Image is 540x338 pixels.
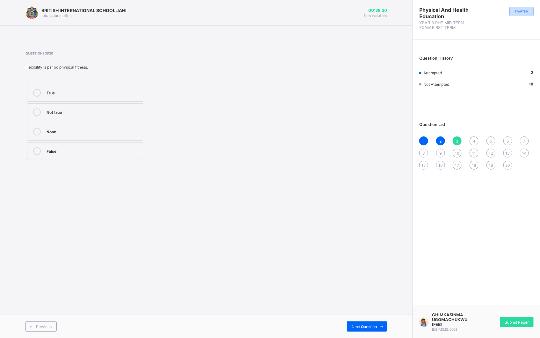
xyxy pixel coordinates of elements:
span: 10 [455,151,459,156]
b: 2 [531,70,534,75]
span: Physical And Health Education [419,7,477,19]
span: 7 [523,139,526,143]
span: Attempted [423,70,442,75]
span: 00:38:30 [364,8,387,13]
span: 19 [489,163,493,168]
span: 3 [456,139,458,143]
span: 16 [438,163,443,168]
span: 14 [522,151,527,156]
span: 5 [490,139,492,143]
span: 13 [506,151,510,156]
span: 4 [473,139,475,143]
span: 6 [507,139,509,143]
span: Question List [419,122,445,127]
div: Not true [47,108,140,115]
span: 9 [439,151,442,156]
b: 18 [529,82,534,86]
span: 11 [472,151,476,156]
span: Next Question [352,324,377,329]
span: Time remaining [364,13,387,17]
span: 1 [423,139,425,143]
span: 15 [422,163,426,168]
div: True [47,89,140,95]
span: 8 [423,151,425,156]
span: Previous [36,324,52,329]
span: 17 [455,163,459,168]
div: False [47,147,140,154]
span: Submit Paper [505,320,529,325]
span: 2 [439,139,442,143]
span: 18 [472,163,476,168]
span: YEAR 3 PHE MID TERM EXAM FIRST TERM [419,20,477,30]
span: this is our motton [41,13,72,18]
span: 20 [505,163,510,168]
div: None [47,128,140,134]
span: BIS/ADMS/0068 [432,327,457,331]
span: 12 [489,151,493,156]
span: Question 3 of 20 [25,51,225,55]
span: CHIMKASINMA UGOMACHUKWU IFEBI [432,312,477,327]
span: Not Attempted [423,82,449,87]
div: Flexibility is par od physical fitness. [25,65,225,70]
span: STARTED [515,10,529,13]
span: BRITISH INTERNATIONAL SCHOOL JAHI [41,8,126,13]
span: Question History [419,56,453,61]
